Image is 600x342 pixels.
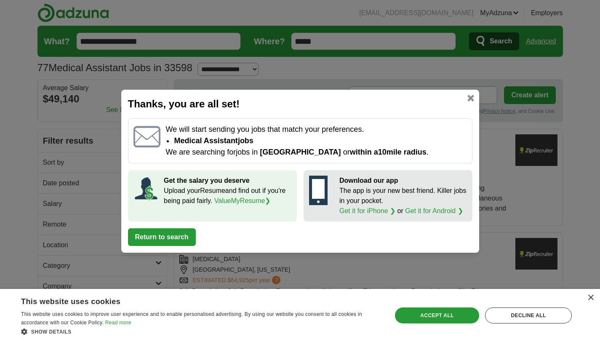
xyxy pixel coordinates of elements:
p: The app is your new best friend. Killer jobs in your pocket. or [339,186,467,216]
div: This website uses cookies [21,294,360,307]
span: This website uses cookies to improve user experience and to enable personalised advertising. By u... [21,311,362,326]
button: Return to search [128,228,196,246]
li: Medical Assistant jobs [174,135,467,147]
p: We will start sending you jobs that match your preferences. [165,124,467,135]
div: Accept all [395,307,479,323]
a: ValueMyResume❯ [214,197,271,204]
a: Read more, opens a new window [105,320,131,326]
span: [GEOGRAPHIC_DATA] [260,148,341,156]
p: Upload your Resume and find out if you're being paid fairly. [164,186,291,206]
a: Get it for iPhone ❯ [339,207,395,214]
div: Decline all [485,307,572,323]
p: Get the salary you deserve [164,176,291,186]
div: Close [587,295,594,301]
span: within a 10 mile radius [350,148,427,156]
h2: Thanks, you are all set! [128,96,472,112]
p: We are searching for jobs in or . [165,147,467,158]
p: Download our app [339,176,467,186]
div: Show details [21,327,381,336]
a: Get it for Android ❯ [405,207,463,214]
span: Show details [31,329,72,335]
